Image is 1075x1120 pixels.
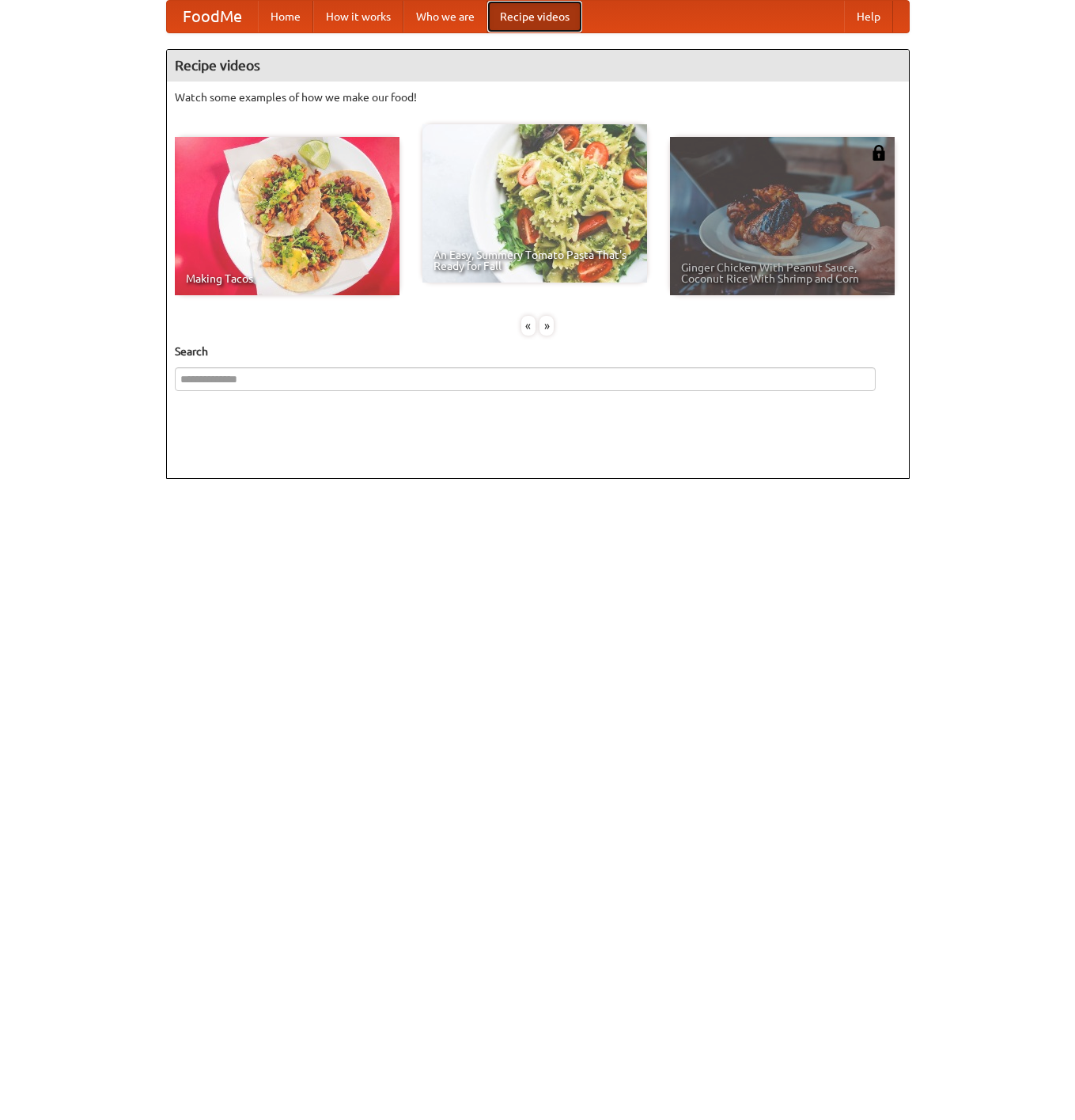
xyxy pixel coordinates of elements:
a: Who we are [403,1,487,32]
img: 483408.png [871,145,887,161]
div: « [521,316,536,336]
a: Recipe videos [487,1,582,32]
a: Help [844,1,893,32]
div: » [539,316,554,336]
a: FoodMe [167,1,258,32]
p: Watch some examples of how we make our food! [175,89,901,105]
h4: Recipe videos [167,50,909,82]
a: Home [258,1,313,32]
span: An Easy, Summery Tomato Pasta That's Ready for Fall [433,249,636,271]
h5: Search [175,344,901,359]
a: How it works [313,1,403,32]
a: An Easy, Summery Tomato Pasta That's Ready for Fall [422,124,647,283]
a: Making Tacos [175,137,399,295]
span: Making Tacos [186,273,388,284]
